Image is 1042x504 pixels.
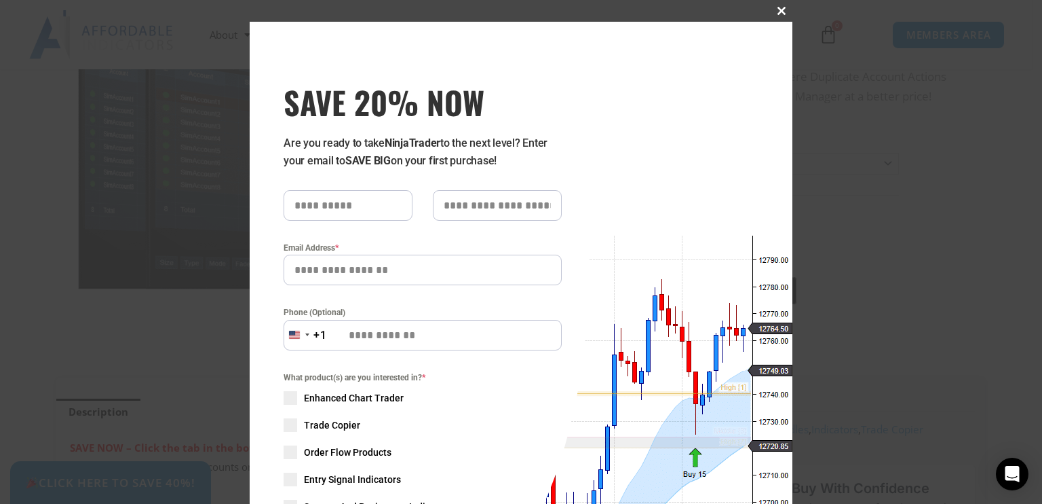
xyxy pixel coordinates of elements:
[345,154,391,167] strong: SAVE BIG
[304,418,360,432] span: Trade Copier
[284,473,562,486] label: Entry Signal Indicators
[284,134,562,170] p: Are you ready to take to the next level? Enter your email to on your first purchase!
[284,241,562,255] label: Email Address
[284,418,562,432] label: Trade Copier
[996,458,1028,490] div: Open Intercom Messenger
[304,446,391,459] span: Order Flow Products
[304,391,404,405] span: Enhanced Chart Trader
[284,371,562,384] span: What product(s) are you interested in?
[284,306,562,319] label: Phone (Optional)
[304,473,401,486] span: Entry Signal Indicators
[284,391,562,405] label: Enhanced Chart Trader
[284,320,327,350] button: Selected country
[313,327,327,344] div: +1
[385,137,440,149] strong: NinjaTrader
[284,83,562,121] h3: SAVE 20% NOW
[284,446,562,459] label: Order Flow Products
